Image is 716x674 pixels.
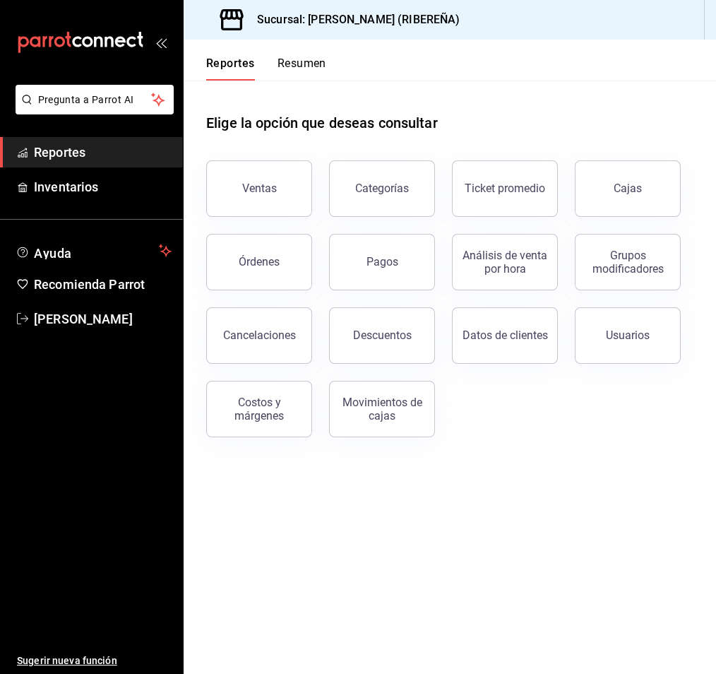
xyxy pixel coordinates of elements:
[17,654,172,668] span: Sugerir nueva función
[606,329,650,342] div: Usuarios
[329,234,435,290] button: Pagos
[34,143,172,162] span: Reportes
[575,307,681,364] button: Usuarios
[239,255,280,268] div: Órdenes
[215,396,303,422] div: Costos y márgenes
[206,160,312,217] button: Ventas
[584,249,672,276] div: Grupos modificadores
[242,182,277,195] div: Ventas
[329,307,435,364] button: Descuentos
[206,381,312,437] button: Costos y márgenes
[329,381,435,437] button: Movimientos de cajas
[353,329,412,342] div: Descuentos
[206,307,312,364] button: Cancelaciones
[355,182,409,195] div: Categorías
[461,249,549,276] div: Análisis de venta por hora
[10,102,174,117] a: Pregunta a Parrot AI
[34,275,172,294] span: Recomienda Parrot
[206,57,326,81] div: navigation tabs
[452,307,558,364] button: Datos de clientes
[452,234,558,290] button: Análisis de venta por hora
[463,329,548,342] div: Datos de clientes
[452,160,558,217] button: Ticket promedio
[38,93,152,107] span: Pregunta a Parrot AI
[614,182,642,195] div: Cajas
[246,11,460,28] h3: Sucursal: [PERSON_NAME] (RIBEREÑA)
[206,57,255,81] button: Reportes
[366,255,398,268] div: Pagos
[223,329,296,342] div: Cancelaciones
[206,112,438,134] h1: Elige la opción que deseas consultar
[34,242,153,259] span: Ayuda
[575,234,681,290] button: Grupos modificadores
[338,396,426,422] div: Movimientos de cajas
[34,309,172,329] span: [PERSON_NAME]
[329,160,435,217] button: Categorías
[206,234,312,290] button: Órdenes
[465,182,545,195] div: Ticket promedio
[16,85,174,114] button: Pregunta a Parrot AI
[575,160,681,217] button: Cajas
[278,57,326,81] button: Resumen
[155,37,167,48] button: open_drawer_menu
[34,177,172,196] span: Inventarios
